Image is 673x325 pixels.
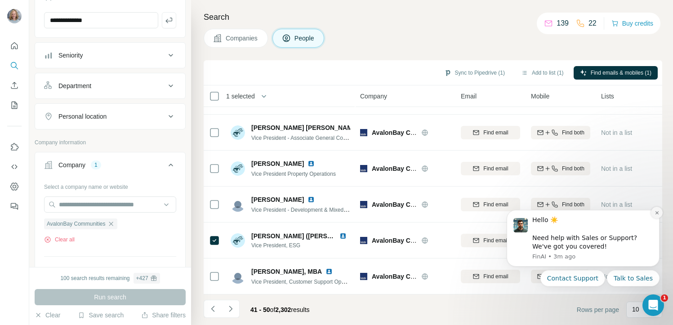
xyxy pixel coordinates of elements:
div: Personal location [58,112,107,121]
span: Email [461,92,477,101]
span: Find both [562,165,584,173]
img: Logo of AvalonBay Communities [360,129,367,136]
div: Select a company name or website [44,179,176,191]
span: Lists [601,92,614,101]
iframe: Intercom notifications message [493,202,673,292]
span: [PERSON_NAME], MBA [251,267,322,276]
span: Company [360,92,387,101]
span: AvalonBay Communities [47,220,106,228]
button: Company1 [35,154,185,179]
img: Logo of AvalonBay Communities [360,201,367,208]
span: Find email [483,236,508,245]
button: My lists [7,97,22,113]
div: Hello ☀️ ​ Need help with Sales or Support? We've got you covered! [39,14,160,49]
span: [PERSON_NAME] ([PERSON_NAME]) [PERSON_NAME] [251,232,417,240]
img: LinkedIn logo [325,268,333,275]
span: Vice President, ESG [251,241,350,249]
p: 139 [557,18,569,29]
p: 10 [632,305,639,314]
img: Logo of AvalonBay Communities [360,273,367,280]
img: Avatar [7,9,22,23]
div: 100 search results remaining [60,273,160,284]
img: LinkedIn logo [339,232,347,240]
button: Share filters [141,311,186,320]
button: Sync to Pipedrive (1) [438,66,511,80]
span: Rows per page [577,305,619,314]
img: Profile image for FinAI [20,16,35,31]
img: Avatar [231,125,245,140]
span: Find email [483,165,508,173]
button: Find email [461,162,520,175]
button: Feedback [7,198,22,214]
p: Message from FinAI, sent 3m ago [39,51,160,59]
button: Enrich CSV [7,77,22,93]
span: Find email [483,129,508,137]
button: Find email [461,198,520,211]
button: Clear [35,311,60,320]
button: Buy credits [611,17,653,30]
span: People [294,34,315,43]
img: Avatar [231,161,245,176]
img: Avatar [231,197,245,212]
div: Department [58,81,91,90]
span: 41 - 50 [250,306,270,313]
span: results [250,306,310,313]
img: Logo of AvalonBay Communities [360,165,367,172]
button: Seniority [35,45,185,66]
button: Find email [461,234,520,247]
span: of [270,306,276,313]
button: Add to list (1) [515,66,570,80]
span: AvalonBay Communities [372,273,446,280]
button: Find both [531,126,590,139]
div: message notification from FinAI, 3m ago. Hello ☀️ ​ Need help with Sales or Support? We've got yo... [13,8,166,65]
span: AvalonBay Communities [372,129,446,136]
button: Find email [461,270,520,283]
img: Avatar [231,233,245,248]
h4: Search [204,11,662,23]
span: Vice President, Customer Support Operations [251,278,361,285]
button: Search [7,58,22,74]
span: AvalonBay Communities [372,165,446,172]
span: Not in a list [601,165,632,172]
div: Quick reply options [13,68,166,85]
span: Find email [483,272,508,280]
img: Logo of AvalonBay Communities [360,237,367,244]
p: 22 [588,18,597,29]
button: Quick reply: Contact Support [47,68,112,85]
button: Quick reply: Talk to Sales [114,68,166,85]
p: Company information [35,138,186,147]
div: Message content [39,14,160,49]
button: Personal location [35,106,185,127]
button: Save search [78,311,124,320]
button: Department [35,75,185,97]
span: AvalonBay Communities [372,237,446,244]
span: 1 selected [226,92,255,101]
span: Vice President - Development & Mixed Use [251,206,355,213]
span: [PERSON_NAME] [PERSON_NAME] [251,123,359,132]
button: Dismiss notification [158,5,169,17]
span: 1 [661,294,668,302]
button: Find both [531,162,590,175]
span: Not in a list [601,129,632,136]
div: 1 [91,161,101,169]
button: Find both [531,198,590,211]
button: Clear all [44,236,75,244]
button: Navigate to next page [222,300,240,318]
div: Company [58,160,85,169]
button: Use Surfe API [7,159,22,175]
img: LinkedIn logo [308,196,315,203]
div: Seniority [58,51,83,60]
span: Mobile [531,92,549,101]
button: Find emails & mobiles (1) [574,66,658,80]
span: AvalonBay Communities [372,201,446,208]
button: Use Surfe on LinkedIn [7,139,22,155]
iframe: Intercom live chat [642,294,664,316]
img: LinkedIn logo [308,160,315,167]
span: Not in a list [601,201,632,208]
span: Companies [226,34,259,43]
span: Find emails & mobiles (1) [591,69,651,77]
span: Find email [483,200,508,209]
span: Vice President - Associate General Counsel [251,134,356,141]
span: Find both [562,200,584,209]
button: Navigate to previous page [204,300,222,318]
